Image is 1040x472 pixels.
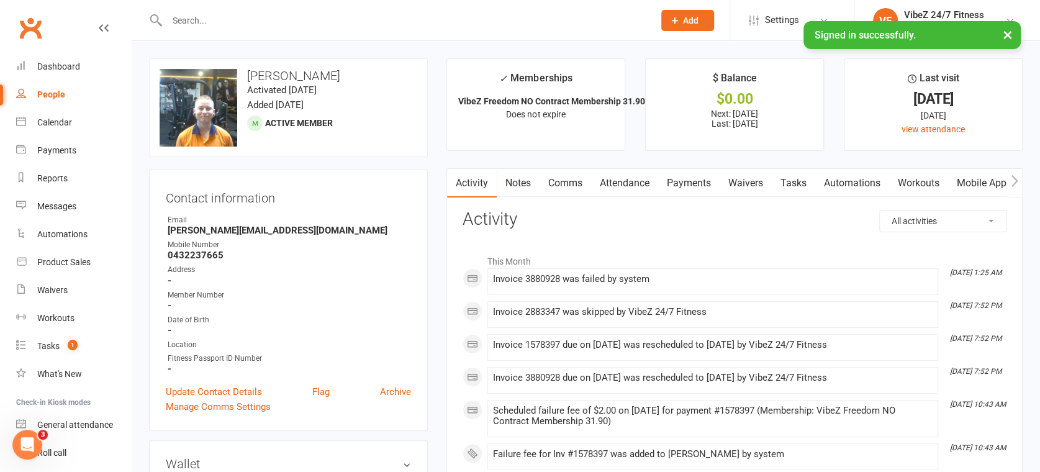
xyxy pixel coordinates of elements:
[168,300,411,311] strong: -
[720,169,772,197] a: Waivers
[458,96,645,106] strong: VibeZ Freedom NO Contract Membership 31.90
[16,248,131,276] a: Product Sales
[950,301,1002,310] i: [DATE] 7:52 PM
[765,6,799,34] span: Settings
[37,285,68,295] div: Waivers
[37,313,75,323] div: Workouts
[160,69,417,83] h3: [PERSON_NAME]
[948,169,1015,197] a: Mobile App
[856,109,1011,122] div: [DATE]
[16,439,131,467] a: Roll call
[493,340,933,350] div: Invoice 1578397 due on [DATE] was rescheduled to [DATE] by VibeZ 24/7 Fitness
[657,93,812,106] div: $0.00
[168,239,411,251] div: Mobile Number
[16,165,131,193] a: Reports
[815,29,916,41] span: Signed in successfully.
[168,275,411,286] strong: -
[447,169,497,197] a: Activity
[16,276,131,304] a: Waivers
[950,268,1002,277] i: [DATE] 1:25 AM
[380,384,411,399] a: Archive
[493,406,933,427] div: Scheduled failure fee of $2.00 on [DATE] for payment #1578397 (Membership: VibeZ Freedom NO Contr...
[950,334,1002,343] i: [DATE] 7:52 PM
[168,325,411,336] strong: -
[856,93,1011,106] div: [DATE]
[658,169,720,197] a: Payments
[997,21,1019,48] button: ×
[908,70,959,93] div: Last visit
[37,145,76,155] div: Payments
[493,373,933,383] div: Invoice 3880928 due on [DATE] was rescheduled to [DATE] by VibeZ 24/7 Fitness
[37,173,68,183] div: Reports
[772,169,815,197] a: Tasks
[166,186,411,205] h3: Contact information
[168,314,411,326] div: Date of Birth
[163,12,645,29] input: Search...
[657,109,812,129] p: Next: [DATE] Last: [DATE]
[265,118,333,128] span: Active member
[16,332,131,360] a: Tasks 1
[247,99,304,111] time: Added [DATE]
[712,70,756,93] div: $ Balance
[168,339,411,351] div: Location
[497,169,540,197] a: Notes
[166,384,262,399] a: Update Contact Details
[312,384,330,399] a: Flag
[15,12,46,43] a: Clubworx
[493,449,933,460] div: Failure fee for Inv #1578397 was added to [PERSON_NAME] by system
[815,169,889,197] a: Automations
[37,420,113,430] div: General attendance
[166,399,271,414] a: Manage Comms Settings
[16,411,131,439] a: General attendance kiosk mode
[37,257,91,267] div: Product Sales
[889,169,948,197] a: Workouts
[16,193,131,220] a: Messages
[68,340,78,350] span: 1
[493,274,933,284] div: Invoice 3880928 was failed by system
[168,250,411,261] strong: 0432237665
[16,109,131,137] a: Calendar
[37,201,76,211] div: Messages
[37,341,60,351] div: Tasks
[16,220,131,248] a: Automations
[463,210,1006,229] h3: Activity
[499,73,507,84] i: ✓
[168,363,411,374] strong: -
[902,124,965,134] a: view attendance
[16,53,131,81] a: Dashboard
[168,264,411,276] div: Address
[506,109,565,119] span: Does not expire
[661,10,714,31] button: Add
[37,61,80,71] div: Dashboard
[168,214,411,226] div: Email
[247,84,317,96] time: Activated [DATE]
[499,70,572,93] div: Memberships
[16,360,131,388] a: What's New
[683,16,699,25] span: Add
[16,137,131,165] a: Payments
[38,430,48,440] span: 3
[37,89,65,99] div: People
[16,81,131,109] a: People
[37,448,66,458] div: Roll call
[16,304,131,332] a: Workouts
[873,8,898,33] div: VF
[591,169,658,197] a: Attendance
[493,307,933,317] div: Invoice 2883347 was skipped by VibeZ 24/7 Fitness
[37,229,88,239] div: Automations
[168,353,411,365] div: Fitness Passport ID Number
[168,225,411,236] strong: [PERSON_NAME][EMAIL_ADDRESS][DOMAIN_NAME]
[463,248,1006,268] li: This Month
[904,9,984,20] div: VibeZ 24/7 Fitness
[37,117,72,127] div: Calendar
[904,20,984,32] div: VibeZ 24/7 Fitness
[950,443,1006,452] i: [DATE] 10:43 AM
[166,457,411,471] h3: Wallet
[540,169,591,197] a: Comms
[950,367,1002,376] i: [DATE] 7:52 PM
[37,369,82,379] div: What's New
[168,289,411,301] div: Member Number
[950,400,1006,409] i: [DATE] 10:43 AM
[160,69,237,147] img: image1747811777.png
[12,430,42,460] iframe: Intercom live chat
